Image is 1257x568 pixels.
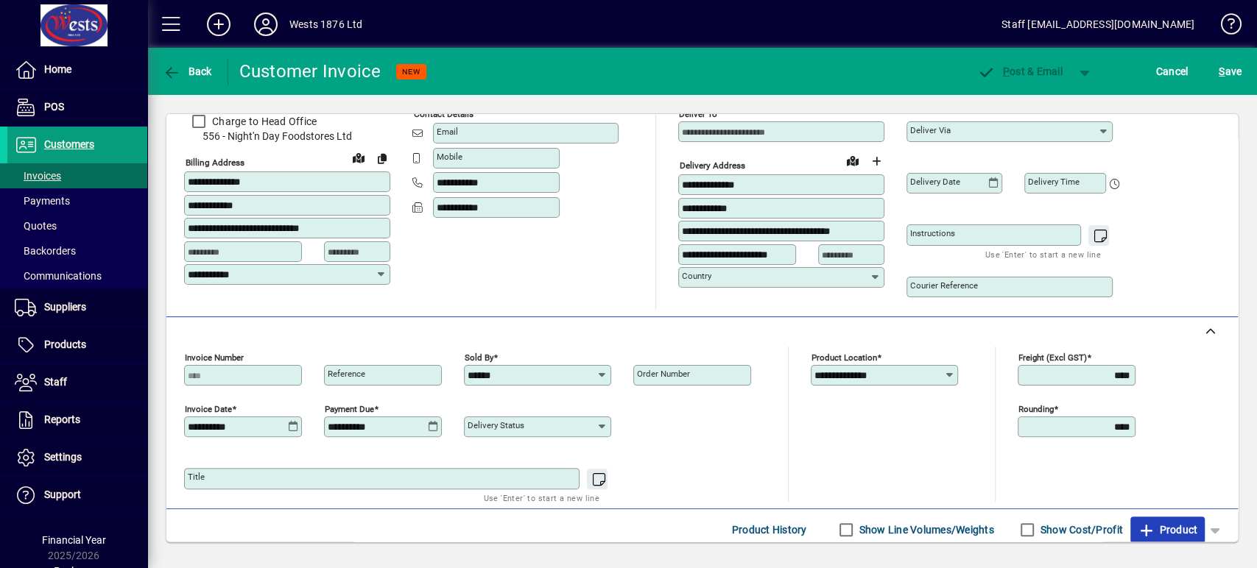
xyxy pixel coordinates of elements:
[856,522,994,537] label: Show Line Volumes/Weights
[159,58,216,85] button: Back
[468,420,524,430] mat-label: Delivery status
[437,152,462,162] mat-label: Mobile
[910,125,951,135] mat-label: Deliver via
[1003,65,1010,77] span: P
[44,413,80,425] span: Reports
[370,146,394,170] button: Copy to Delivery address
[325,404,374,414] mat-label: Payment due
[1219,60,1242,83] span: ave
[637,369,690,379] mat-label: Order number
[7,213,147,238] a: Quotes
[1001,13,1194,36] div: Staff [EMAIL_ADDRESS][DOMAIN_NAME]
[15,245,76,257] span: Backorders
[1138,518,1197,542] span: Product
[7,364,147,401] a: Staff
[7,188,147,213] a: Payments
[465,352,493,363] mat-label: Sold by
[15,270,102,282] span: Communications
[7,163,147,188] a: Invoices
[682,271,711,281] mat-label: Country
[44,63,71,75] span: Home
[7,89,147,126] a: POS
[7,402,147,439] a: Reports
[1215,58,1245,85] button: Save
[163,65,212,77] span: Back
[185,352,244,363] mat-label: Invoice number
[44,338,86,350] span: Products
[7,263,147,288] a: Communications
[841,149,865,172] a: View on map
[188,472,205,482] mat-label: Title
[1209,3,1239,51] a: Knowledge Base
[242,11,289,38] button: Profile
[209,114,317,129] label: Charge to Head Office
[328,369,365,379] mat-label: Reference
[1130,516,1205,543] button: Product
[1028,177,1080,187] mat-label: Delivery time
[1219,65,1225,77] span: S
[42,534,106,546] span: Financial Year
[7,52,147,88] a: Home
[44,376,67,388] span: Staff
[910,280,978,291] mat-label: Courier Reference
[865,149,888,173] button: Choose address
[484,489,599,506] mat-hint: Use 'Enter' to start a new line
[195,11,242,38] button: Add
[44,489,81,500] span: Support
[15,170,61,182] span: Invoices
[1018,404,1054,414] mat-label: Rounding
[402,67,420,77] span: NEW
[44,301,86,313] span: Suppliers
[289,13,362,36] div: Wests 1876 Ltd
[44,451,82,463] span: Settings
[732,518,807,542] span: Product History
[239,60,381,83] div: Customer Invoice
[679,109,717,119] mat-label: Deliver To
[985,246,1101,263] mat-hint: Use 'Enter' to start a new line
[7,289,147,326] a: Suppliers
[1038,522,1123,537] label: Show Cost/Profit
[726,516,813,543] button: Product History
[7,439,147,476] a: Settings
[437,127,458,137] mat-label: Email
[811,352,877,363] mat-label: Product location
[15,195,70,207] span: Payments
[970,58,1070,85] button: Post & Email
[185,404,232,414] mat-label: Invoice date
[7,477,147,514] a: Support
[44,138,94,150] span: Customers
[184,129,390,144] span: 556 - Night'n Day Foodstores Ltd
[347,146,370,169] a: View on map
[44,101,64,113] span: POS
[1018,352,1087,363] mat-label: Freight (excl GST)
[1152,58,1192,85] button: Cancel
[7,238,147,263] a: Backorders
[7,327,147,363] a: Products
[910,228,955,238] mat-label: Instructions
[15,220,57,232] span: Quotes
[1156,60,1189,83] span: Cancel
[910,177,960,187] mat-label: Delivery date
[977,65,1063,77] span: ost & Email
[147,58,228,85] app-page-header-button: Back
